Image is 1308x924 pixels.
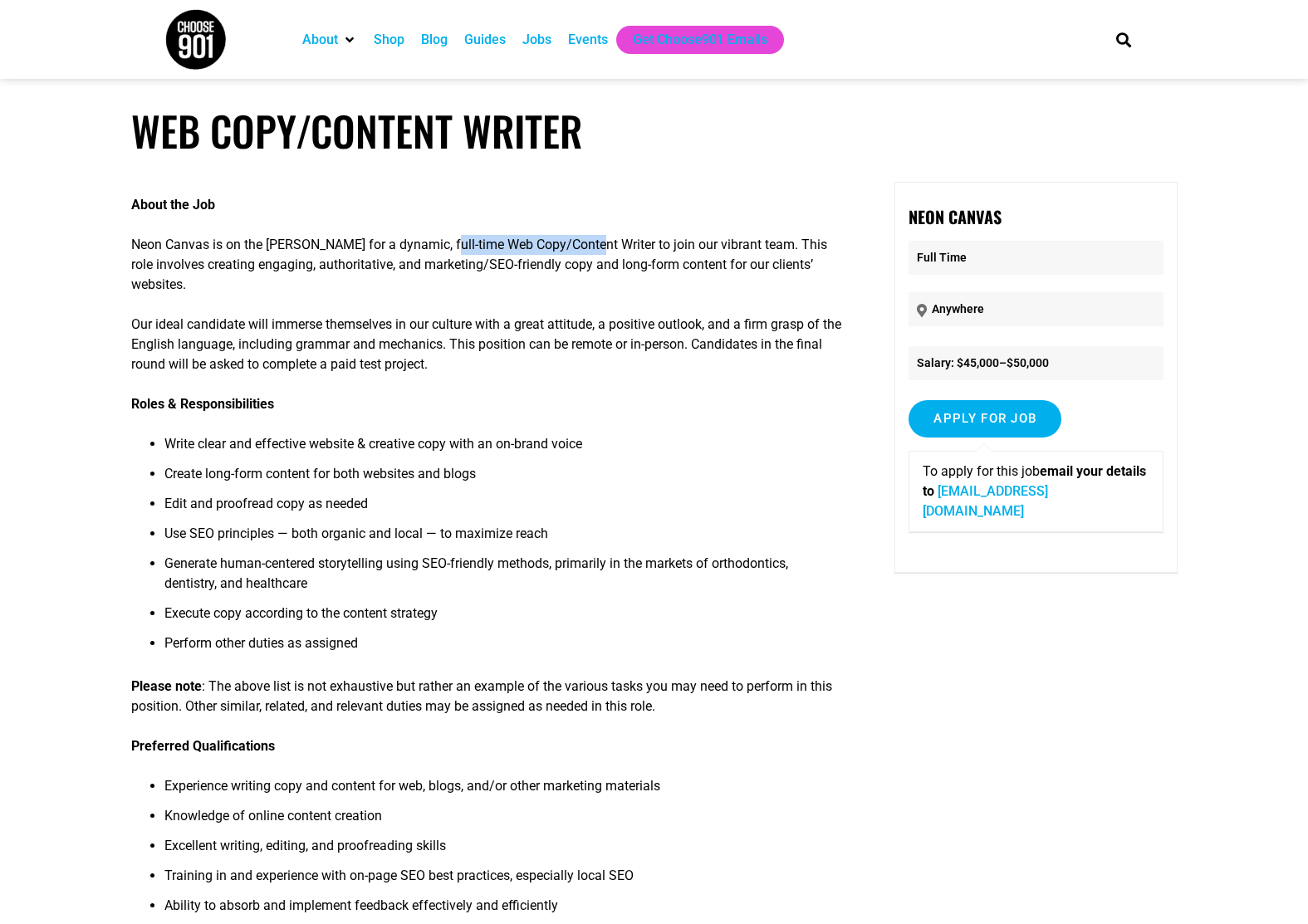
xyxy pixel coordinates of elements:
[164,836,843,866] li: Excellent writing, editing, and proofreading skills
[909,346,1163,380] li: Salary: $45,000–$50,000
[164,604,843,633] li: Execute copy according to the content strategy
[909,292,1163,326] p: Anywhere
[131,677,843,716] p: : The above list is not exhaustive but rather an example of the various tasks you may need to per...
[568,30,608,50] a: Events
[164,806,843,836] li: Knowledge of online content creation
[164,776,843,806] li: Experience writing copy and content for web, blogs, and/or other marketing materials
[923,462,1149,521] p: To apply for this job
[164,494,843,524] li: Edit and proofread copy as needed
[131,235,843,295] p: Neon Canvas is on the [PERSON_NAME] for a dynamic, full-time Web Copy/Content Writer to join our ...
[131,197,215,213] strong: About the Job
[164,524,843,554] li: Use SEO principles — both organic and local — to maximize reach
[909,204,1002,229] strong: Neon Canvas
[131,678,202,694] strong: Please note
[923,483,1048,519] a: [EMAIL_ADDRESS][DOMAIN_NAME]
[164,554,843,604] li: Generate human-centered storytelling using SEO-friendly methods, primarily in the markets of orth...
[464,30,506,50] a: Guides
[164,633,843,663] li: Perform other duties as assigned
[633,30,767,50] a: Get Choose901 Emails
[909,241,1163,275] p: Full Time
[421,30,448,50] a: Blog
[164,866,843,896] li: Training in and experience with on-page SEO best practices, especially local SEO
[374,30,404,50] a: Shop
[131,106,1178,155] h1: Web Copy/Content Writer
[294,26,365,54] div: About
[909,400,1061,438] input: Apply for job
[522,30,551,50] a: Jobs
[1110,26,1137,53] div: Search
[131,738,275,754] strong: Preferred Qualifications
[294,26,1088,54] nav: Main nav
[302,30,338,50] a: About
[164,464,843,494] li: Create long-form content for both websites and blogs
[131,396,274,412] strong: Roles & Responsibilities
[131,315,843,374] p: Our ideal candidate will immerse themselves in our culture with a great attitude, a positive outl...
[164,434,843,464] li: Write clear and effective website & creative copy with an on-brand voice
